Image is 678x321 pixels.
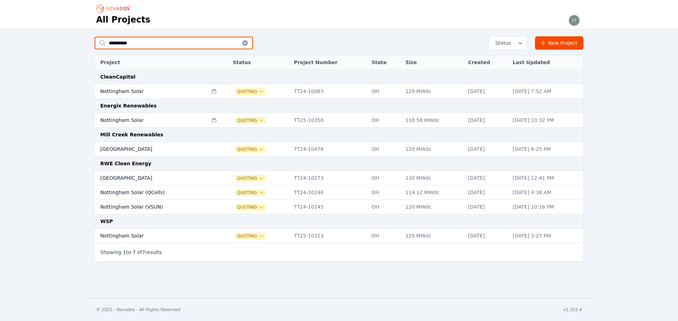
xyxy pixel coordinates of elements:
[402,229,465,243] td: 120 MWdc
[465,200,509,214] td: [DATE]
[290,229,368,243] td: TT25-10323
[96,14,150,25] h1: All Projects
[509,185,583,200] td: [DATE] 4:38 AM
[509,84,583,99] td: [DATE] 7:52 AM
[465,142,509,156] td: [DATE]
[95,84,583,99] tr: Nottingham SolarQuotingTT24-10083OH120 MWdc[DATE][DATE] 7:52 AM
[95,99,583,113] td: Energix Renewables
[290,113,368,128] td: TT25-10350
[368,84,402,99] td: OH
[290,171,368,185] td: TT24-10273
[509,113,583,128] td: [DATE] 10:32 PM
[95,113,583,128] tr: Nottingham SolarQuotingTT25-10350OH118.58 MWdc[DATE][DATE] 10:32 PM
[95,142,208,156] td: [GEOGRAPHIC_DATA]
[402,84,465,99] td: 120 MWdc
[465,185,509,200] td: [DATE]
[236,89,266,94] button: Quoting
[290,142,368,156] td: TT24-10478
[236,204,266,210] button: Quoting
[236,233,266,239] button: Quoting
[402,142,465,156] td: 120 MWdc
[95,142,583,156] tr: [GEOGRAPHIC_DATA]QuotingTT24-10478OH120 MWdc[DATE][DATE] 6:25 PM
[95,55,208,70] th: Project
[95,229,583,243] tr: Nottingham SolarQuotingTT25-10323OH120 MWdc[DATE][DATE] 3:27 PM
[489,37,527,49] button: Status
[290,55,368,70] th: Project Number
[509,200,583,214] td: [DATE] 10:16 PM
[402,113,465,128] td: 118.58 MWdc
[95,84,208,99] td: Nottingham Solar
[95,171,583,185] tr: [GEOGRAPHIC_DATA]QuotingTT24-10273OH130 MWdc[DATE][DATE] 12:41 PM
[402,185,465,200] td: 114.12 MWdc
[236,147,266,152] button: Quoting
[368,55,402,70] th: State
[402,171,465,185] td: 130 MWdc
[123,249,126,255] span: 1
[368,229,402,243] td: OH
[465,55,509,70] th: Created
[402,55,465,70] th: Size
[509,142,583,156] td: [DATE] 6:25 PM
[236,190,266,196] button: Quoting
[95,156,583,171] td: RWE Clean Energy
[132,249,136,255] span: 7
[509,171,583,185] td: [DATE] 12:41 PM
[368,171,402,185] td: OH
[368,200,402,214] td: OH
[465,171,509,185] td: [DATE]
[535,36,583,50] a: New Project
[236,175,266,181] button: Quoting
[96,3,133,14] nav: Breadcrumb
[465,84,509,99] td: [DATE]
[492,39,511,47] span: Status
[142,249,145,255] span: 7
[368,185,402,200] td: OH
[290,200,368,214] td: TT24-10245
[95,128,583,142] td: Mill Creek Renewables
[96,307,180,313] div: © 2025 - Nevados - All Rights Reserved
[465,229,509,243] td: [DATE]
[229,55,290,70] th: Status
[509,229,583,243] td: [DATE] 3:27 PM
[95,200,583,214] tr: Nottingham Solar (VSUN)QuotingTT24-10245OH120 MWdc[DATE][DATE] 10:16 PM
[236,118,266,123] button: Quoting
[290,185,368,200] td: TT24-10246
[95,185,208,200] td: Nottingham Solar (QCells)
[95,214,583,229] td: WSP
[95,185,583,200] tr: Nottingham Solar (QCells)QuotingTT24-10246OH114.12 MWdc[DATE][DATE] 4:38 AM
[368,113,402,128] td: OH
[100,249,162,256] p: Showing to of results
[95,200,208,214] td: Nottingham Solar (VSUN)
[569,15,580,26] img: steve.mustaro@nevados.solar
[465,113,509,128] td: [DATE]
[509,55,583,70] th: Last Updated
[95,113,208,128] td: Nottingham Solar
[290,84,368,99] td: TT24-10083
[95,171,208,185] td: [GEOGRAPHIC_DATA]
[368,142,402,156] td: OH
[95,229,208,243] td: Nottingham Solar
[95,70,583,84] td: CleanCapital
[402,200,465,214] td: 120 MWdc
[563,307,582,313] div: v1.255.4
